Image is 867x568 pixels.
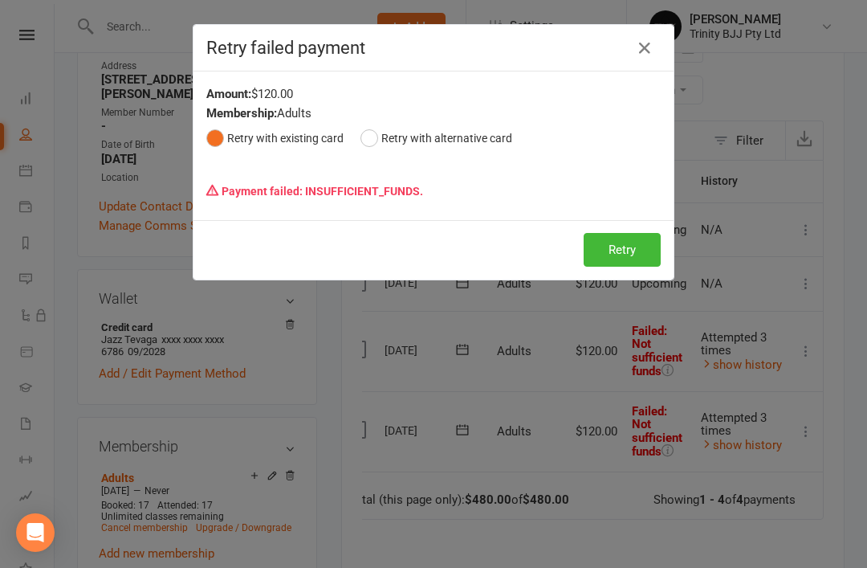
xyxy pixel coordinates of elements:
[206,176,661,206] p: Payment failed: INSUFFICIENT_FUNDS.
[206,123,344,153] button: Retry with existing card
[206,104,661,123] div: Adults
[206,87,251,101] strong: Amount:
[206,38,661,58] h4: Retry failed payment
[206,106,277,121] strong: Membership:
[632,35,657,61] button: Close
[360,123,512,153] button: Retry with alternative card
[16,513,55,552] div: Open Intercom Messenger
[206,84,661,104] div: $120.00
[584,233,661,267] button: Retry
